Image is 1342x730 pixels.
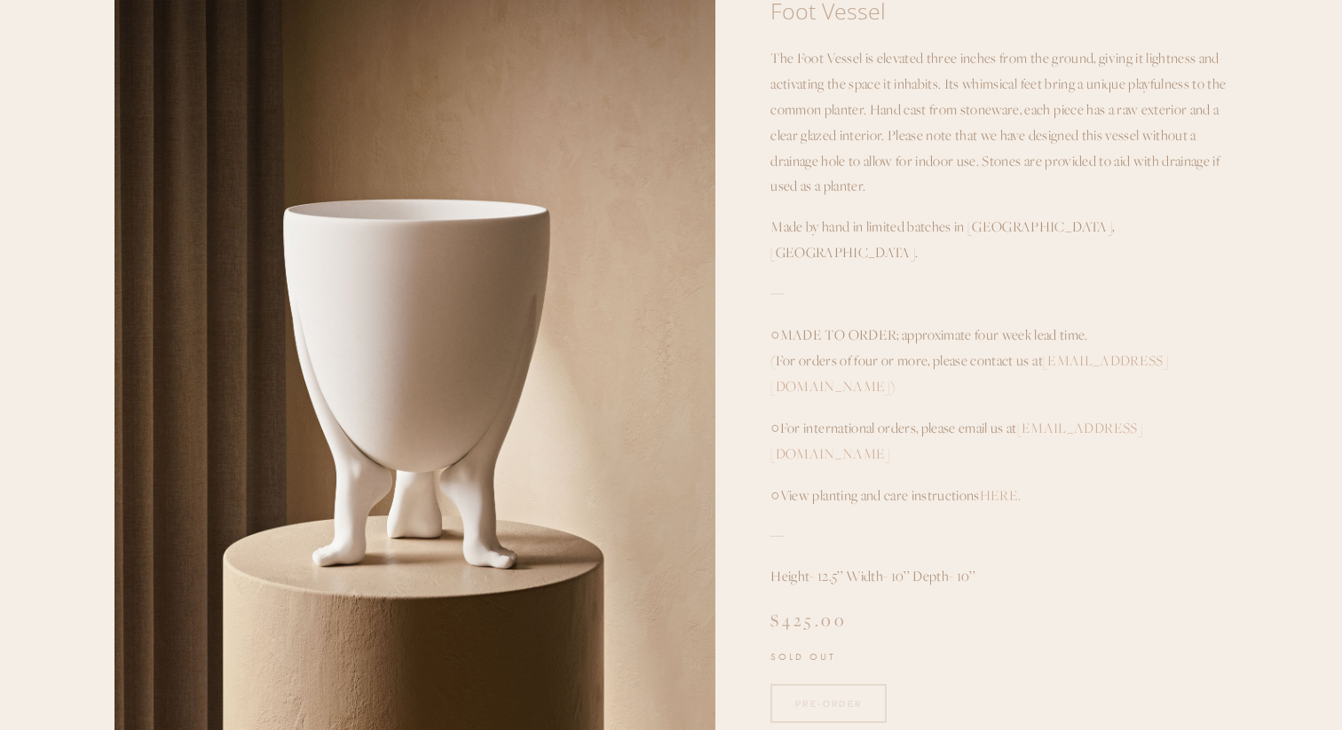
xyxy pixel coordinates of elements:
a: [EMAIL_ADDRESS][DOMAIN_NAME] [770,351,1168,396]
div: PRE-ORDER [795,697,862,710]
p: — [770,281,1228,307]
strong: ○ [770,418,780,437]
a: [EMAIL_ADDRESS][DOMAIN_NAME] [770,419,1142,463]
strong: ○ [770,325,780,344]
p: — [770,523,1228,549]
p: View planting and care instructions [770,483,1228,509]
p: For international orders, please email us at [770,415,1228,467]
a: HERE. [980,486,1022,505]
div: $425.00 [770,612,1228,630]
p: Made by hand in limited batches in [GEOGRAPHIC_DATA], [GEOGRAPHIC_DATA]. [770,215,1228,266]
div: Sold Out [770,652,1228,662]
p: MADE TO ORDER; approximate four week lead time. (For orders of four or more, please contact us at ) [770,322,1228,400]
strong: ○ [770,485,780,505]
div: PRE-ORDER [770,684,887,723]
p: Height- 12.5’’ Width- 10’’ Depth- 10’’ [770,564,1228,590]
p: The Foot Vessel is elevated three inches from the ground, giving it lightness and activating the ... [770,46,1228,200]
